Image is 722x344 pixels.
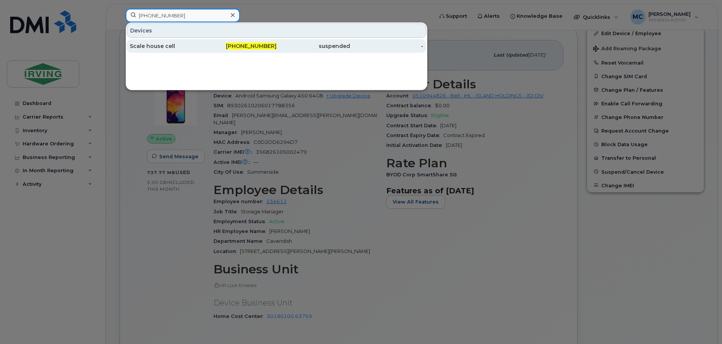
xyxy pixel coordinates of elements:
[350,42,424,50] div: -
[127,23,426,38] div: Devices
[277,42,350,50] div: suspended
[127,39,426,53] a: Scale house cell[PHONE_NUMBER]suspended-
[130,42,203,50] div: Scale house cell
[126,9,240,22] input: Find something...
[226,43,277,49] span: [PHONE_NUMBER]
